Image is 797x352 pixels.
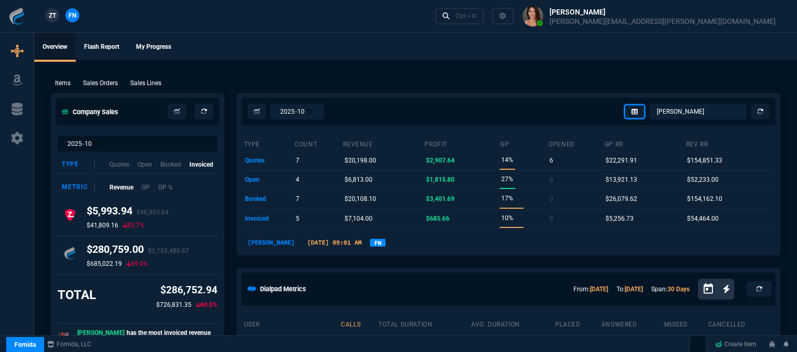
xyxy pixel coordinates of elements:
[548,136,604,151] th: opened
[160,160,181,169] p: Booked
[58,330,69,345] p: 🎉
[243,238,299,247] p: [PERSON_NAME]
[666,332,706,347] p: 1
[126,260,148,268] p: 59.0%
[142,183,150,192] p: GP
[296,211,299,226] p: 5
[68,11,76,20] span: FN
[604,136,685,151] th: GP RR
[687,153,722,168] p: $154,851.33
[296,172,299,187] p: 4
[62,183,95,192] div: Metric
[189,160,213,169] p: Invoiced
[667,286,690,293] a: 30 Days
[243,151,295,170] td: quotes
[378,316,471,331] th: total duration
[303,238,366,247] p: [DATE] 09:01 AM
[44,340,94,349] a: msbcCompanyName
[426,172,455,187] p: $1,815.80
[687,211,719,226] p: $54,464.00
[472,332,553,347] p: 41s
[130,78,161,88] p: Sales Lines
[76,33,128,62] a: Flash Report
[501,211,513,225] p: 10%
[296,153,299,168] p: 7
[606,211,634,226] p: $5,256.73
[687,172,719,187] p: $52,233.00
[711,336,761,352] a: Create Item
[62,107,118,117] h5: Company Sales
[109,160,129,169] p: Quotes
[77,328,217,347] p: has the most invoiced revenue this month.
[243,316,341,331] th: user
[342,332,376,347] p: 272
[601,316,664,331] th: answered
[156,283,217,298] p: $286,752.94
[49,11,56,20] span: ZT
[58,287,96,303] h3: TOTAL
[556,332,599,347] p: 197
[590,286,608,293] a: [DATE]
[87,205,169,221] h4: $5,993.94
[34,33,76,62] a: Overview
[501,172,513,186] p: 27%
[606,172,637,187] p: $13,921.13
[573,285,608,294] p: From:
[243,170,295,189] td: open
[426,211,449,226] p: $685.66
[345,211,373,226] p: $7,104.00
[426,192,455,206] p: $3,401.69
[379,332,469,347] p: 2h 15m
[501,191,513,206] p: 17%
[370,239,386,247] a: FN
[55,78,71,88] p: Items
[549,211,553,226] p: 0
[345,192,376,206] p: $20,108.10
[625,286,643,293] a: [DATE]
[549,172,553,187] p: 0
[138,160,152,169] p: Open
[424,136,500,151] th: Profit
[340,316,378,331] th: calls
[685,136,774,151] th: Rev RR
[708,316,774,331] th: cancelled
[602,332,662,347] p: 1
[77,329,125,337] span: [PERSON_NAME]
[616,285,643,294] p: To:
[196,300,217,309] p: 60.5%
[87,221,118,229] p: $41,809.16
[243,209,295,228] td: invoiced
[296,192,299,206] p: 7
[606,153,637,168] p: $22,291.91
[345,172,373,187] p: $6,813.00
[471,316,555,331] th: avg. duration
[555,316,601,331] th: placed
[109,183,133,192] p: Revenue
[245,332,339,347] p: [PERSON_NAME]
[606,192,637,206] p: $26,079.62
[549,153,553,168] p: 6
[243,189,295,209] td: booked
[687,192,722,206] p: $154,162.10
[136,209,169,216] span: $45,953.54
[243,136,295,151] th: type
[702,281,723,296] button: Open calendar
[62,160,95,169] div: Type
[426,153,455,168] p: $2,907.64
[128,33,180,62] a: My Progress
[148,247,189,254] span: $2,152,485.67
[260,284,306,294] h5: Dialpad Metrics
[501,153,513,167] p: 14%
[342,136,424,151] th: revenue
[158,183,173,192] p: GP %
[709,332,772,347] p: 72
[87,243,189,260] h4: $280,759.00
[294,136,342,151] th: count
[345,153,376,168] p: $20,198.00
[549,192,553,206] p: 0
[122,221,144,229] p: 85.7%
[651,285,690,294] p: Span:
[87,260,122,268] p: $685,022.19
[156,300,191,309] p: $726,831.35
[83,78,118,88] p: Sales Orders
